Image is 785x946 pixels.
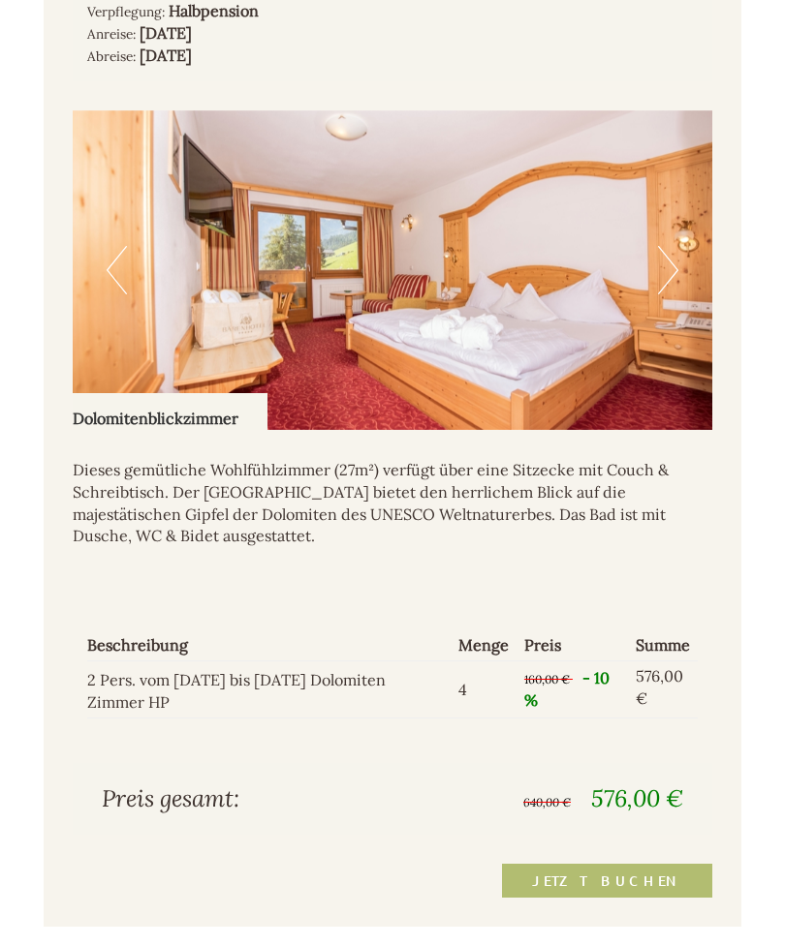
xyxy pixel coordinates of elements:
[169,1,259,20] b: Halbpension
[140,46,192,65] b: [DATE]
[107,246,127,294] button: Previous
[73,459,712,547] p: Dieses gemütliche Wohlfühlzimmer (27m²) verfügt über eine Sitzecke mit Couch & Schreibtisch. Der ...
[628,630,698,660] th: Summe
[451,630,517,660] th: Menge
[87,630,451,660] th: Beschreibung
[87,47,136,65] small: Abreise:
[87,25,136,43] small: Anreise:
[658,246,678,294] button: Next
[591,783,683,813] span: 576,00 €
[451,661,517,718] td: 4
[628,661,698,718] td: 576,00 €
[73,110,712,430] img: image
[502,864,712,898] a: Jetzt buchen
[524,672,570,687] span: 160,00 €
[517,630,628,660] th: Preis
[87,3,165,20] small: Verpflegung:
[523,795,571,809] span: 640,00 €
[140,23,192,43] b: [DATE]
[87,782,392,815] div: Preis gesamt:
[87,661,451,718] td: 2 Pers. vom [DATE] bis [DATE] Dolomiten Zimmer HP
[73,393,267,430] div: Dolomitenblickzimmer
